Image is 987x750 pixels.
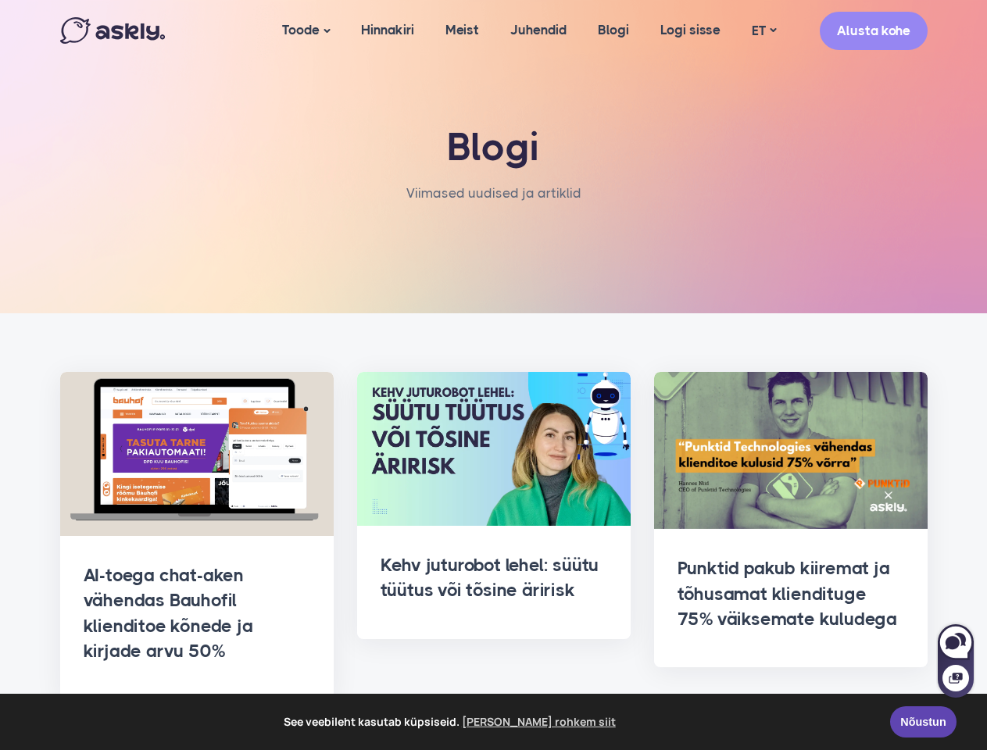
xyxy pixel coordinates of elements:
img: Askly [60,17,165,44]
a: learn more about cookies [460,710,618,734]
nav: breadcrumb [406,182,581,220]
a: AI-toega chat-aken vähendas Bauhofil klienditoe kõnede ja kirjade arvu 50% [84,565,253,662]
a: Alusta kohe [820,12,928,50]
iframe: Askly chat [936,621,975,699]
li: Viimased uudised ja artiklid [406,182,581,205]
h1: Blogi [209,125,779,170]
span: See veebileht kasutab küpsiseid. [23,710,879,734]
a: Punktid pakub kiiremat ja tõhusamat kliendituge 75% väiksemate kuludega [678,558,897,629]
a: ET [736,20,792,42]
a: Kehv juturobot lehel: süütu tüütus või tõsine äririsk [381,555,599,601]
a: Nõustun [890,706,957,737]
